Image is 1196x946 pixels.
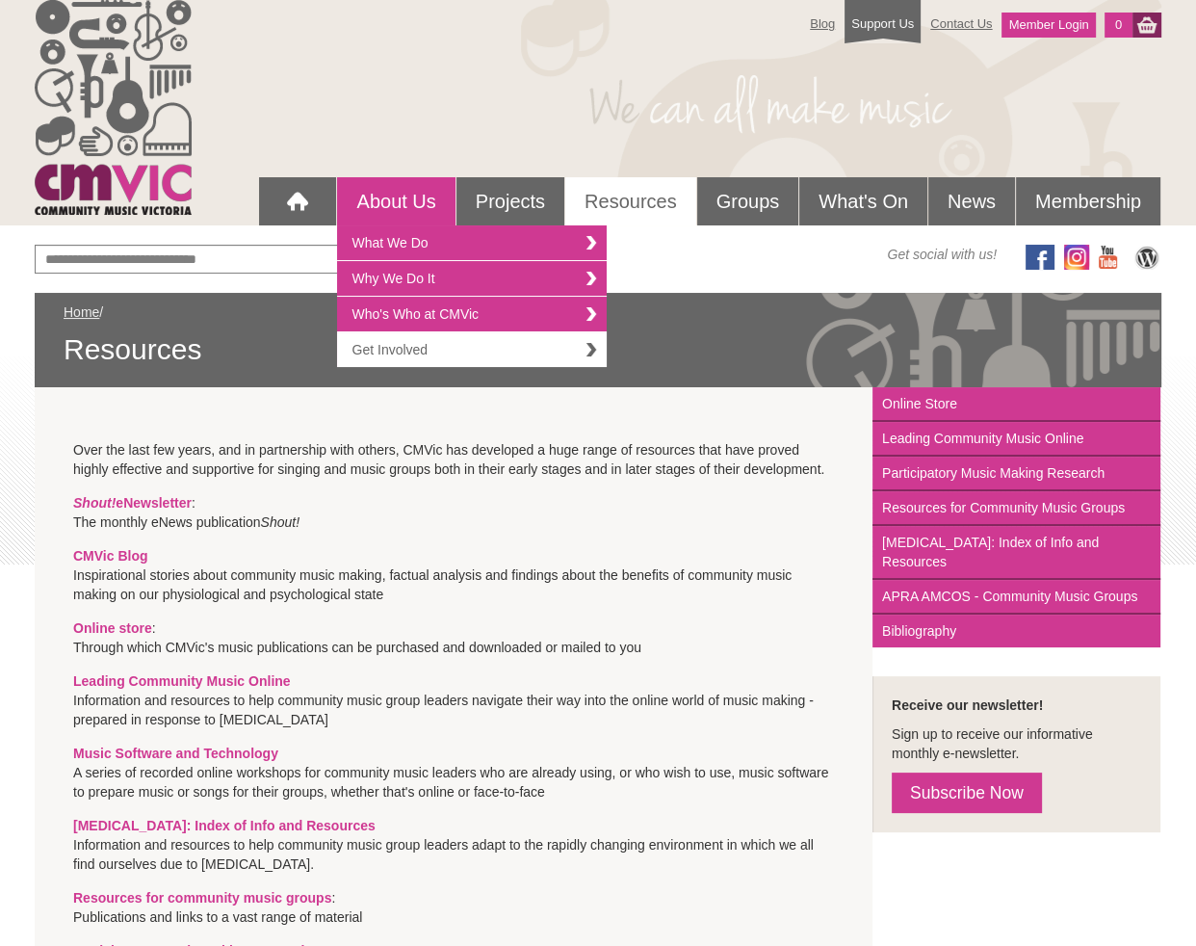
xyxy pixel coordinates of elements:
a: Get Involved [337,332,607,367]
a: What We Do [337,225,607,261]
a: Shout!eNewsletter [73,495,192,511]
a: Bibliography [872,615,1160,647]
a: [MEDICAL_DATA]: Index of Info and Resources [73,818,376,833]
em: Shout! [261,514,299,530]
a: [MEDICAL_DATA]: Index of Info and Resources [872,526,1160,580]
a: Resources [565,177,696,225]
a: Membership [1016,177,1160,225]
span: Get social with us! [887,245,997,264]
a: Groups [697,177,799,225]
a: Who's Who at CMVic [337,297,607,332]
p: Sign up to receive our informative monthly e-newsletter. [892,724,1141,763]
a: APRA AMCOS - Community Music Groups [872,580,1160,615]
a: Home [64,304,99,320]
a: Leading Community Music Online [872,422,1160,457]
img: icon-instagram.png [1064,245,1089,270]
p: A series of recorded online workshops for community music leaders who are already using, or who w... [73,744,834,801]
a: CMVic Blog [73,548,148,564]
p: : Through which CMVic's music publications can be purchased and downloaded or mailed to you [73,618,834,657]
span: Resources [64,331,1132,368]
img: CMVic Blog [1132,245,1161,270]
a: Online Store [872,387,1160,422]
a: Projects [456,177,564,225]
p: : Publications and links to a vast range of material [73,888,834,927]
a: Member Login [1001,13,1095,38]
p: Inspirational stories about community music making, factual analysis and findings about the benef... [73,546,834,604]
div: / [64,302,1132,368]
a: Leading Community Music Online [73,673,291,689]
a: Contact Us [921,7,1001,40]
p: Information and resources to help community music group leaders adapt to the rapidly changing env... [73,816,834,874]
a: What's On [799,177,927,225]
a: Subscribe Now [892,773,1042,813]
a: Resources for Community Music Groups [872,491,1160,526]
em: Shout! [73,495,116,511]
a: Online store [73,620,152,636]
a: Blog [800,7,845,40]
a: Music Software and Technology [73,746,278,761]
strong: Receive our newsletter! [892,697,1043,713]
p: : The monthly eNews publication [73,493,834,532]
a: Resources for community music groups [73,890,331,906]
p: Information and resources to help community music group leaders navigate their way into the onlin... [73,671,834,729]
a: News [928,177,1015,225]
p: ​Over the last few years, and in partnership with others, CMVic has developed a huge range of res... [73,440,834,479]
a: About Us [337,177,455,225]
a: Why We Do It [337,261,607,297]
a: 0 [1105,13,1132,38]
a: Participatory Music Making Research [872,457,1160,491]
